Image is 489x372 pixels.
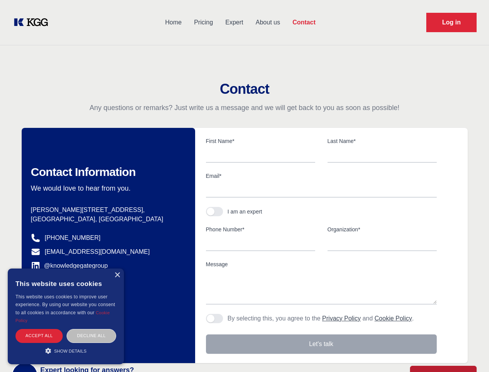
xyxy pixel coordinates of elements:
p: [GEOGRAPHIC_DATA], [GEOGRAPHIC_DATA] [31,215,183,224]
a: Contact [286,12,322,33]
p: We would love to hear from you. [31,184,183,193]
a: Privacy Policy [322,315,361,322]
a: @knowledgegategroup [31,261,108,270]
p: By selecting this, you agree to the and . [228,314,414,323]
a: Home [159,12,188,33]
iframe: Chat Widget [450,335,489,372]
h2: Contact Information [31,165,183,179]
label: Last Name* [328,137,437,145]
a: Cookie Policy [15,310,110,323]
label: Phone Number* [206,226,315,233]
div: Decline all [67,329,116,343]
div: This website uses cookies [15,274,116,293]
div: I am an expert [228,208,263,215]
a: Expert [219,12,249,33]
a: Request Demo [426,13,477,32]
label: Message [206,260,437,268]
span: This website uses cookies to improve user experience. By using our website you consent to all coo... [15,294,115,315]
div: Accept all [15,329,63,343]
p: Any questions or remarks? Just write us a message and we will get back to you as soon as possible! [9,103,480,112]
a: Cookie Policy [374,315,412,322]
label: First Name* [206,137,315,145]
p: [PERSON_NAME][STREET_ADDRESS], [31,205,183,215]
a: [EMAIL_ADDRESS][DOMAIN_NAME] [45,247,150,257]
label: Organization* [328,226,437,233]
button: Let's talk [206,334,437,354]
label: Email* [206,172,437,180]
div: Show details [15,347,116,355]
a: Pricing [188,12,219,33]
span: Show details [54,349,87,353]
h2: Contact [9,81,480,97]
a: [PHONE_NUMBER] [45,233,101,243]
a: About us [249,12,286,33]
a: KOL Knowledge Platform: Talk to Key External Experts (KEE) [12,16,54,29]
div: Close [114,272,120,278]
